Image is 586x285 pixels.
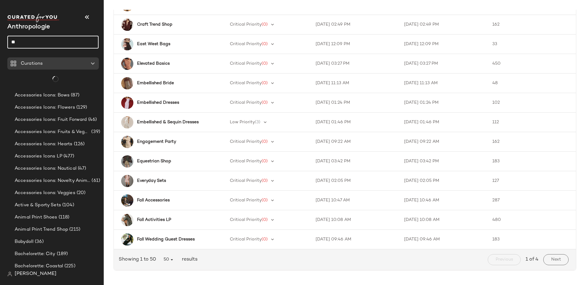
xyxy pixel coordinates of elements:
[262,61,268,66] span: (0)
[487,113,576,132] td: 112
[262,198,268,203] span: (0)
[311,191,399,210] td: [DATE] 10:47 AM
[487,93,576,113] td: 102
[75,189,86,197] span: (20)
[57,214,70,221] span: (118)
[90,128,100,135] span: (39)
[487,230,576,249] td: 183
[487,210,576,230] td: 480
[262,179,268,183] span: (0)
[262,139,268,144] span: (0)
[137,119,199,125] b: Embellished & Sequin Dresses
[262,22,268,27] span: (0)
[34,238,44,245] span: (36)
[311,113,399,132] td: [DATE] 01:46 PM
[399,152,488,171] td: [DATE] 03:42 PM
[158,254,179,265] button: 50
[21,60,43,67] span: Curations
[230,120,255,124] span: Low Priority
[15,189,75,197] span: Accessories Icons: Veggies
[7,14,59,22] img: cfy_white_logo.C9jOOHJF.svg
[137,21,172,28] b: Craft Trend Shop
[137,236,195,243] b: Fall Wedding Guest Dresses
[179,256,197,263] span: results
[311,132,399,152] td: [DATE] 09:22 AM
[255,120,260,124] span: (3)
[15,128,90,135] span: Accessories Icons: Fruits & Veggies
[121,58,133,70] img: 4112346380068_020_b
[137,158,171,164] b: Equestrian Shop
[487,171,576,191] td: 127
[230,22,262,27] span: Critical Priority
[7,24,50,30] span: Current Company Name
[487,132,576,152] td: 162
[137,217,171,223] b: Fall Activities LP
[61,202,74,209] span: (104)
[15,116,87,123] span: Accessories Icons: Fruit Forward
[230,218,262,222] span: Critical Priority
[399,74,488,93] td: [DATE] 11:13 AM
[311,93,399,113] td: [DATE] 01:24 PM
[15,263,63,270] span: Bachelorette: Coastal
[311,74,399,93] td: [DATE] 11:13 AM
[63,263,75,270] span: (225)
[121,97,133,109] img: 4130634430187_055_b
[399,230,488,249] td: [DATE] 09:46 AM
[487,34,576,54] td: 33
[311,152,399,171] td: [DATE] 03:42 PM
[399,34,488,54] td: [DATE] 12:09 PM
[399,54,488,74] td: [DATE] 03:27 PM
[137,99,179,106] b: Embellished Dresses
[311,34,399,54] td: [DATE] 12:09 PM
[230,159,262,164] span: Critical Priority
[121,175,133,187] img: 4114083860001_258_b
[15,270,56,278] span: [PERSON_NAME]
[121,214,133,226] img: 4130736070037_038_b
[230,100,262,105] span: Critical Priority
[15,153,62,160] span: Accessories Icons LP
[487,54,576,74] td: 450
[230,198,262,203] span: Critical Priority
[87,116,97,123] span: (46)
[73,141,85,148] span: (126)
[121,155,133,168] img: 4115054590113_015_b
[311,171,399,191] td: [DATE] 02:05 PM
[487,191,576,210] td: 287
[68,226,80,233] span: (215)
[543,254,569,265] button: Next
[487,152,576,171] td: 183
[399,210,488,230] td: [DATE] 10:08 AM
[399,191,488,210] td: [DATE] 10:46 AM
[230,81,262,85] span: Critical Priority
[15,226,68,233] span: Animal Print Trend Shop
[7,272,12,276] img: svg%3e
[311,230,399,249] td: [DATE] 09:46 AM
[487,15,576,34] td: 162
[311,15,399,34] td: [DATE] 02:49 PM
[230,179,262,183] span: Critical Priority
[262,81,268,85] span: (0)
[137,139,176,145] b: Engagement Party
[137,80,174,86] b: Embellished Bride
[137,41,170,47] b: East West Bags
[262,159,268,164] span: (0)
[15,104,75,111] span: Accessories Icons: Flowers
[526,256,538,263] span: 1 of 4
[311,210,399,230] td: [DATE] 10:08 AM
[262,42,268,46] span: (0)
[137,178,166,184] b: Everyday Sets
[137,60,170,67] b: Elevated Basics
[15,202,61,209] span: Active & Sporty Sets
[399,171,488,191] td: [DATE] 02:05 PM
[77,165,86,172] span: (47)
[56,251,68,258] span: (189)
[399,113,488,132] td: [DATE] 01:46 PM
[121,233,133,246] img: 4130911810203_001_b14
[487,74,576,93] td: 48
[262,218,268,222] span: (0)
[230,42,262,46] span: Critical Priority
[230,237,262,242] span: Critical Priority
[399,132,488,152] td: [DATE] 09:22 AM
[15,165,77,172] span: Accessories Icons: Nautical
[311,54,399,74] td: [DATE] 03:27 PM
